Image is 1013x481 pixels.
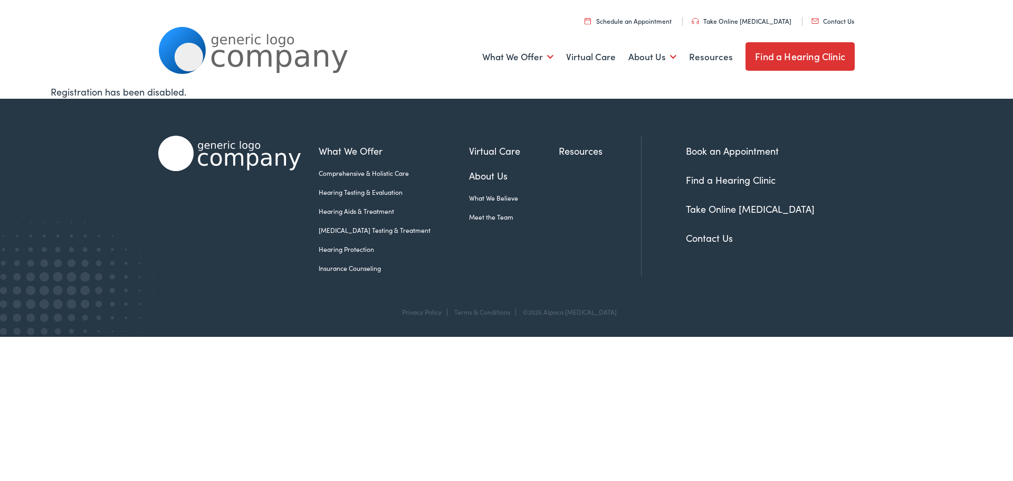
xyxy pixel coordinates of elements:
[811,18,819,24] img: utility icon
[692,18,699,24] img: utility icon
[811,16,854,25] a: Contact Us
[692,16,791,25] a: Take Online [MEDICAL_DATA]
[51,84,962,99] div: Registration has been disabled.
[559,144,641,158] a: Resources
[469,144,559,158] a: Virtual Care
[319,168,469,178] a: Comprehensive & Holistic Care
[746,42,855,71] a: Find a Hearing Clinic
[469,193,559,203] a: What We Believe
[482,37,553,77] a: What We Offer
[689,37,733,77] a: Resources
[585,17,591,24] img: utility icon
[585,16,672,25] a: Schedule an Appointment
[402,307,442,316] a: Privacy Policy
[686,173,776,186] a: Find a Hearing Clinic
[686,144,779,157] a: Book an Appointment
[686,231,733,244] a: Contact Us
[158,136,301,171] img: Alpaca Audiology
[469,212,559,222] a: Meet the Team
[319,263,469,273] a: Insurance Counseling
[566,37,616,77] a: Virtual Care
[518,308,617,316] div: ©2025 Alpaca [MEDICAL_DATA]
[319,244,469,254] a: Hearing Protection
[686,202,815,215] a: Take Online [MEDICAL_DATA]
[319,144,469,158] a: What We Offer
[628,37,676,77] a: About Us
[319,225,469,235] a: [MEDICAL_DATA] Testing & Treatment
[469,168,559,183] a: About Us
[319,206,469,216] a: Hearing Aids & Treatment
[454,307,510,316] a: Terms & Conditions
[319,187,469,197] a: Hearing Testing & Evaluation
